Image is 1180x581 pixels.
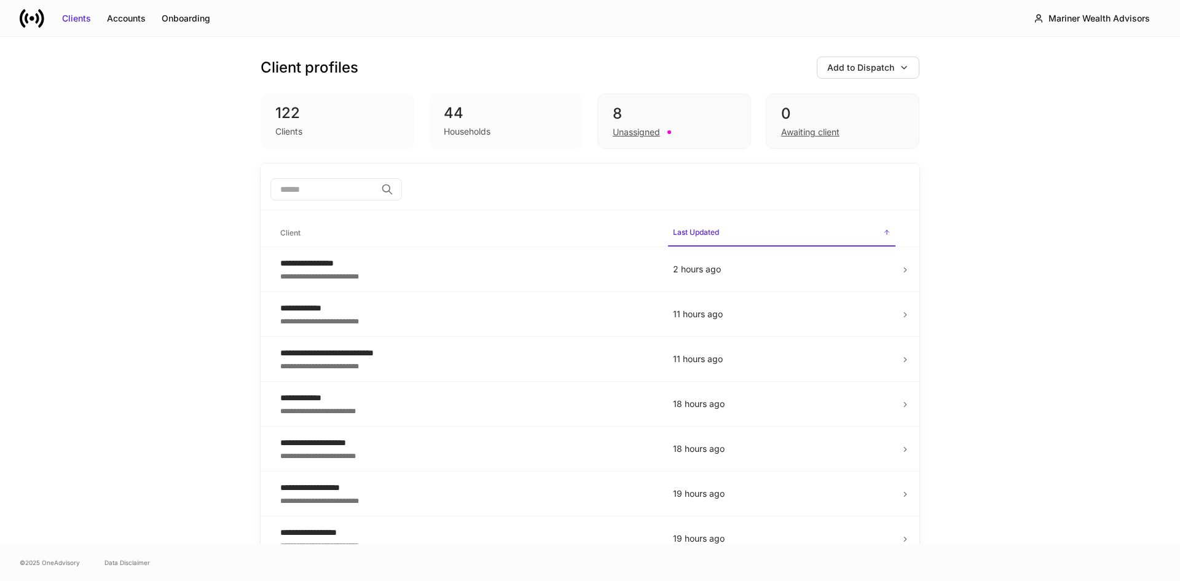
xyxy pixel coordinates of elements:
[817,57,919,79] button: Add to Dispatch
[613,104,736,124] div: 8
[673,308,891,320] p: 11 hours ago
[1048,12,1150,25] div: Mariner Wealth Advisors
[261,58,358,77] h3: Client profiles
[275,103,399,123] div: 122
[597,93,751,149] div: 8Unassigned
[673,532,891,545] p: 19 hours ago
[62,12,91,25] div: Clients
[613,126,660,138] div: Unassigned
[668,220,895,247] span: Last Updated
[280,227,301,239] h6: Client
[673,488,891,500] p: 19 hours ago
[766,93,919,149] div: 0Awaiting client
[673,353,891,365] p: 11 hours ago
[54,9,99,28] button: Clients
[673,443,891,455] p: 18 hours ago
[781,126,840,138] div: Awaiting client
[154,9,218,28] button: Onboarding
[162,12,210,25] div: Onboarding
[673,398,891,410] p: 18 hours ago
[275,221,658,246] span: Client
[444,125,490,138] div: Households
[673,226,719,238] h6: Last Updated
[444,103,568,123] div: 44
[104,558,150,567] a: Data Disclaimer
[275,125,302,138] div: Clients
[107,12,146,25] div: Accounts
[673,263,891,275] p: 2 hours ago
[20,558,80,567] span: © 2025 OneAdvisory
[827,61,894,74] div: Add to Dispatch
[99,9,154,28] button: Accounts
[781,104,904,124] div: 0
[1023,7,1160,30] button: Mariner Wealth Advisors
